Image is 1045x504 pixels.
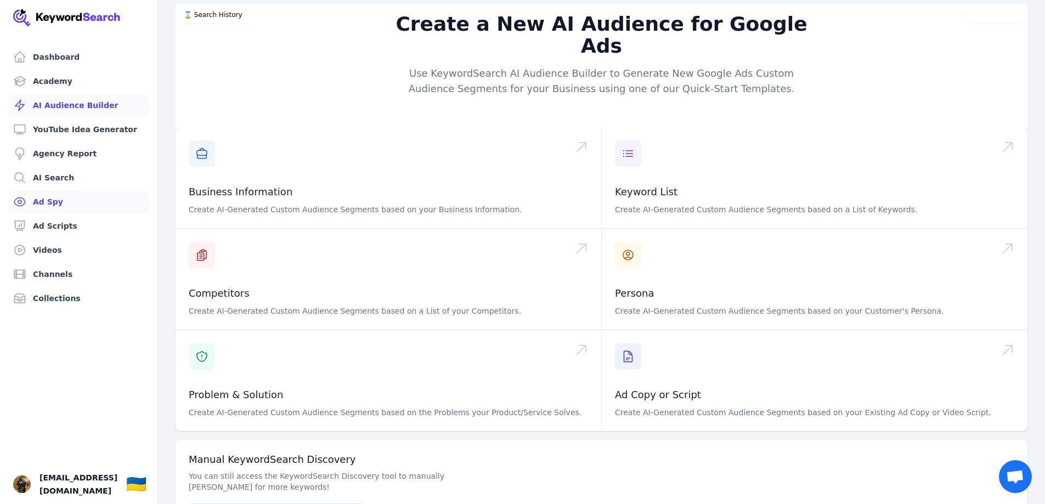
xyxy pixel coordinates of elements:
button: 🇺🇦 [126,473,146,495]
div: Відкритий чат [999,460,1032,493]
button: Open user button [13,475,31,493]
a: YouTube Idea Generator [9,118,149,140]
a: Ad Spy [9,191,149,213]
a: Collections [9,287,149,309]
a: AI Search [9,167,149,189]
button: Video Tutorial [968,7,1025,23]
a: AI Audience Builder [9,94,149,116]
a: Agency Report [9,143,149,165]
a: Competitors [189,287,250,299]
a: Business Information [189,186,292,197]
a: Keyword List [615,186,677,197]
h2: Create a New AI Audience for Google Ads [391,13,812,57]
a: Ad Scripts [9,215,149,237]
a: Problem & Solution [189,389,283,400]
a: Videos [9,239,149,261]
a: Academy [9,70,149,92]
span: [EMAIL_ADDRESS][DOMAIN_NAME] [39,471,117,497]
p: You can still access the KeywordSearch Discovery tool to manually [PERSON_NAME] for more keywords! [189,471,505,492]
a: Persona [615,287,654,299]
a: Channels [9,263,149,285]
a: Ad Copy or Script [615,389,701,400]
img: Your Company [13,9,121,26]
button: ⌛️ Search History [178,7,248,23]
p: Use KeywordSearch AI Audience Builder to Generate New Google Ads Custom Audience Segments for you... [391,66,812,97]
a: Dashboard [9,46,149,68]
div: 🇺🇦 [126,474,146,494]
h3: Manual KeywordSearch Discovery [189,453,1014,466]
